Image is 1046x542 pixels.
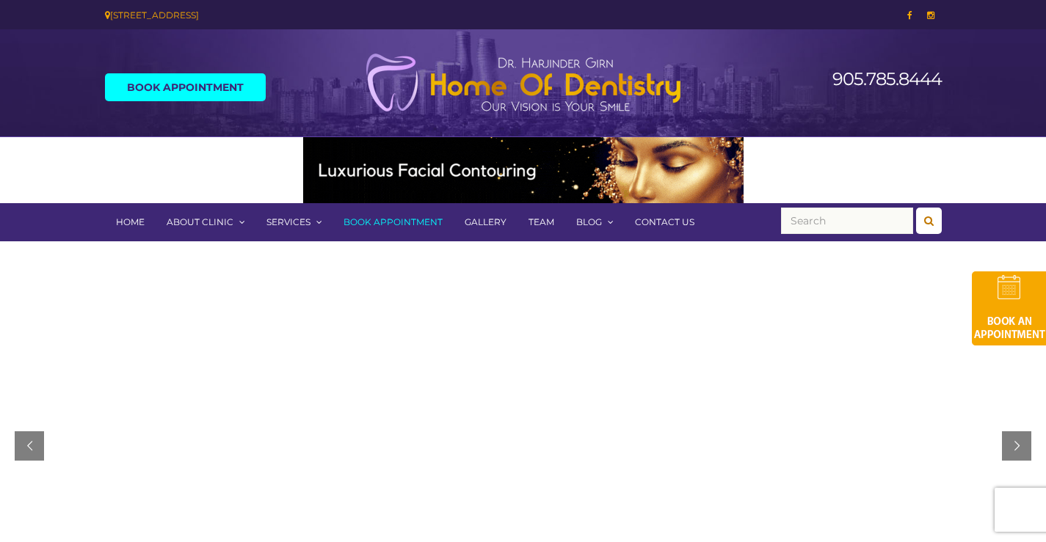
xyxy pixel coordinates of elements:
[105,73,266,101] a: Book Appointment
[303,137,744,203] img: Medspa-Banner-Virtual-Consultation-2-1.gif
[565,203,624,241] a: Blog
[454,203,517,241] a: Gallery
[105,7,512,23] div: [STREET_ADDRESS]
[517,203,565,241] a: Team
[358,53,689,113] img: Home of Dentistry
[333,203,454,241] a: Book Appointment
[832,68,942,89] a: 905.785.8444
[156,203,255,241] a: About Clinic
[972,271,1046,345] img: book-an-appointment-hod-gld.png
[781,208,913,234] input: Search
[105,203,156,241] a: Home
[255,203,333,241] a: Services
[624,203,705,241] a: Contact Us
